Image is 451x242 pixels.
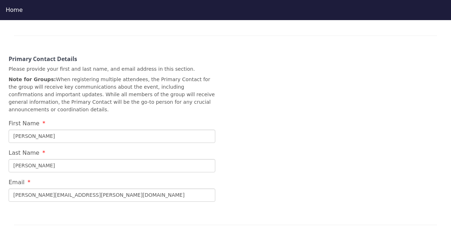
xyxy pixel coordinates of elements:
[9,76,215,113] p: When registering multiple attendees, the Primary Contact for the group will receive key communica...
[9,55,77,63] strong: Primary Contact Details
[9,179,24,186] span: Email
[9,65,215,73] p: Please provide your first and last name, and email address in this section.
[9,76,56,82] strong: Note for Groups:
[9,120,39,127] span: First Name
[9,130,215,143] input: First Name
[9,149,39,156] span: Last Name
[9,189,215,202] input: Email
[9,159,215,172] input: Last Name
[6,6,445,14] div: Home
